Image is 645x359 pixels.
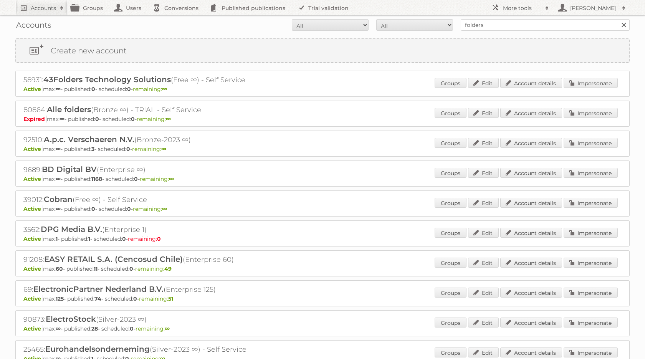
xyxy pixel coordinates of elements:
a: Account details [500,347,562,357]
span: remaining: [140,175,174,182]
p: max: - published: - scheduled: - [23,265,622,272]
p: max: - published: - scheduled: - [23,295,622,302]
strong: 0 [134,175,138,182]
span: DPG Media B.V. [41,225,102,234]
strong: 0 [122,235,126,242]
a: Impersonate [564,288,618,298]
h2: 58931: (Free ∞) - Self Service [23,75,292,85]
a: Account details [500,228,562,238]
a: Groups [435,138,466,148]
strong: ∞ [60,116,64,122]
strong: 3 [91,146,94,152]
p: max: - published: - scheduled: - [23,86,622,93]
p: max: - published: - scheduled: - [23,235,622,242]
strong: 0 [126,146,130,152]
strong: 1168 [91,175,102,182]
a: Groups [435,198,466,208]
strong: ∞ [56,175,61,182]
span: 43Folders Technology Solutions [43,75,171,84]
a: Account details [500,78,562,88]
a: Edit [468,288,499,298]
strong: 1 [88,235,90,242]
h2: Accounts [31,4,56,12]
a: Account details [500,288,562,298]
span: remaining: [137,116,171,122]
a: Edit [468,258,499,268]
span: Eurohandelsonderneming [45,344,150,354]
h2: 25465: (Silver-2023 ∞) - Self Service [23,344,292,354]
span: Cobran [44,195,73,204]
a: Groups [435,318,466,328]
span: BD Digital BV [42,165,97,174]
h2: 39012: (Free ∞) - Self Service [23,195,292,205]
a: Impersonate [564,168,618,178]
a: Groups [435,108,466,118]
span: remaining: [132,146,166,152]
span: ElectroStock [46,314,96,324]
a: Impersonate [564,198,618,208]
h2: [PERSON_NAME] [568,4,618,12]
span: Active [23,205,43,212]
strong: ∞ [56,325,61,332]
span: remaining: [139,295,173,302]
strong: 0 [91,86,95,93]
strong: 0 [133,295,137,302]
h2: 90873: (Silver-2023 ∞) [23,314,292,324]
a: Account details [500,138,562,148]
strong: ∞ [161,146,166,152]
a: Account details [500,108,562,118]
a: Groups [435,347,466,357]
strong: 1 [56,235,58,242]
strong: 0 [129,265,133,272]
h2: More tools [503,4,541,12]
a: Edit [468,198,499,208]
a: Edit [468,228,499,238]
span: remaining: [128,235,161,242]
span: EASY RETAIL S.A. (Cencosud Chile) [44,255,183,264]
strong: 0 [91,205,95,212]
span: remaining: [133,205,167,212]
strong: ∞ [56,205,61,212]
strong: 60 [56,265,63,272]
strong: 0 [130,325,134,332]
strong: 0 [157,235,161,242]
a: Groups [435,228,466,238]
p: max: - published: - scheduled: - [23,146,622,152]
span: Alle folders [47,105,91,114]
strong: 0 [95,116,99,122]
a: Account details [500,318,562,328]
a: Edit [468,78,499,88]
a: Impersonate [564,228,618,238]
a: Impersonate [564,78,618,88]
span: remaining: [135,265,172,272]
a: Impersonate [564,318,618,328]
span: remaining: [133,86,167,93]
span: A.p.c. Verschaeren N.V. [44,135,134,144]
a: Impersonate [564,108,618,118]
strong: 0 [127,205,131,212]
span: Active [23,146,43,152]
strong: 0 [127,86,131,93]
strong: ∞ [166,116,171,122]
a: Impersonate [564,138,618,148]
span: Active [23,295,43,302]
span: Active [23,235,43,242]
a: Groups [435,258,466,268]
a: Edit [468,138,499,148]
h2: 92510: (Bronze-2023 ∞) [23,135,292,145]
a: Account details [500,168,562,178]
a: Edit [468,318,499,328]
span: Active [23,325,43,332]
h2: 91208: (Enterprise 60) [23,255,292,265]
strong: ∞ [165,325,170,332]
strong: 51 [168,295,173,302]
strong: 11 [94,265,98,272]
a: Edit [468,108,499,118]
strong: ∞ [169,175,174,182]
span: Expired [23,116,47,122]
strong: 28 [91,325,98,332]
strong: ∞ [162,205,167,212]
strong: 0 [131,116,135,122]
a: Account details [500,198,562,208]
span: ElectronicPartner Nederland B.V. [33,285,164,294]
